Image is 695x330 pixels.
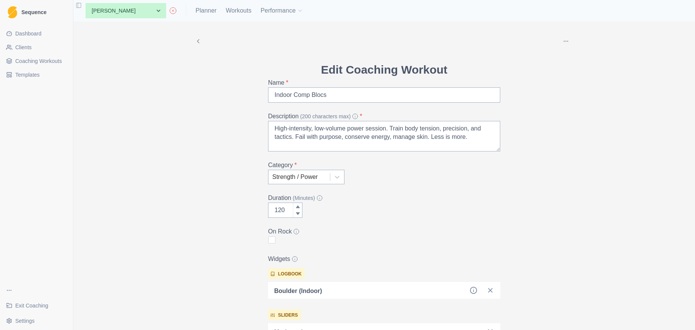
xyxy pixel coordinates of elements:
[278,312,298,319] p: sliders
[268,87,500,103] input: Fingerboard - Max Hangs
[3,69,70,81] a: Templates
[268,78,496,87] label: Name
[3,55,70,67] a: Coaching Workouts
[3,3,70,21] a: LogoSequence
[3,27,70,40] a: Dashboard
[278,270,302,277] p: logbook
[260,3,303,18] button: Performance
[15,302,48,309] span: Exit Coaching
[268,112,496,121] label: Description
[268,193,496,203] label: Duration
[268,203,302,218] input: 120
[268,227,496,236] legend: On Rock
[196,6,217,15] a: Planner
[268,254,496,264] label: Widgets
[268,161,496,170] label: Category
[15,43,32,51] span: Clients
[15,30,42,37] span: Dashboard
[21,10,47,15] span: Sequence
[268,61,500,78] p: Edit Coaching Workout
[3,299,70,312] a: Exit Coaching
[15,57,62,65] span: Coaching Workouts
[274,287,322,296] p: Boulder (Indoor)
[3,315,70,327] button: Settings
[300,113,351,121] span: (200 characters max)
[226,6,251,15] a: Workouts
[8,6,17,19] img: Logo
[15,71,40,79] span: Templates
[3,41,70,53] a: Clients
[293,194,315,202] span: (Minutes)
